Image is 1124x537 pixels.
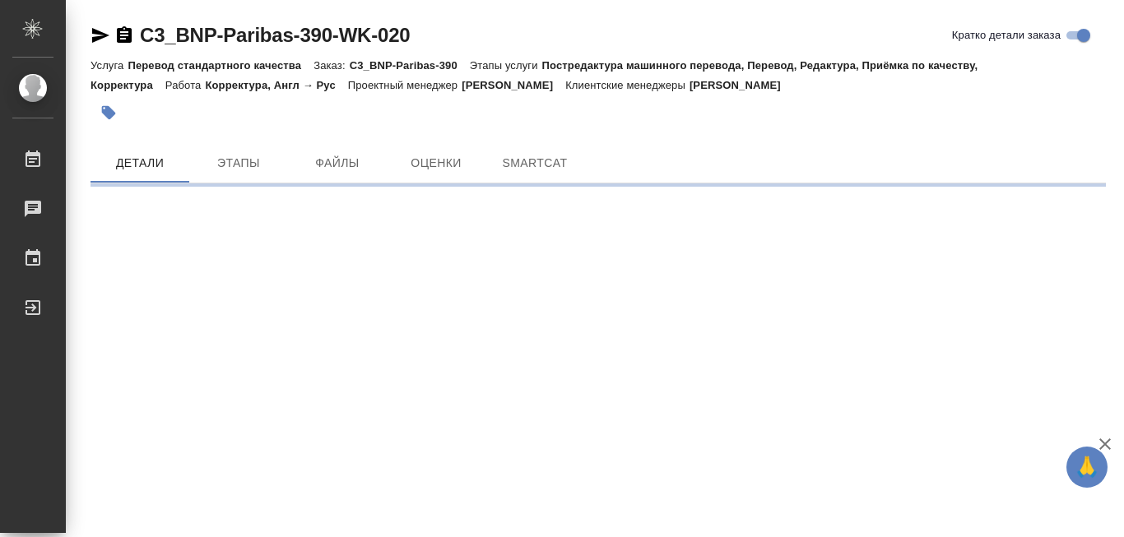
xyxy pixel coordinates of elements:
[100,153,179,174] span: Детали
[952,27,1061,44] span: Кратко детали заказа
[140,24,410,46] a: C3_BNP-Paribas-390-WK-020
[462,79,565,91] p: [PERSON_NAME]
[397,153,476,174] span: Оценки
[690,79,793,91] p: [PERSON_NAME]
[298,153,377,174] span: Файлы
[91,59,128,72] p: Услуга
[91,25,110,45] button: Скопировать ссылку для ЯМессенджера
[165,79,206,91] p: Работа
[495,153,574,174] span: SmartCat
[1066,447,1108,488] button: 🙏
[565,79,690,91] p: Клиентские менеджеры
[314,59,349,72] p: Заказ:
[91,95,127,131] button: Добавить тэг
[199,153,278,174] span: Этапы
[1073,450,1101,484] span: 🙏
[348,79,462,91] p: Проектный менеджер
[205,79,347,91] p: Корректура, Англ → Рус
[128,59,314,72] p: Перевод стандартного качества
[350,59,470,72] p: C3_BNP-Paribas-390
[114,25,134,45] button: Скопировать ссылку
[470,59,542,72] p: Этапы услуги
